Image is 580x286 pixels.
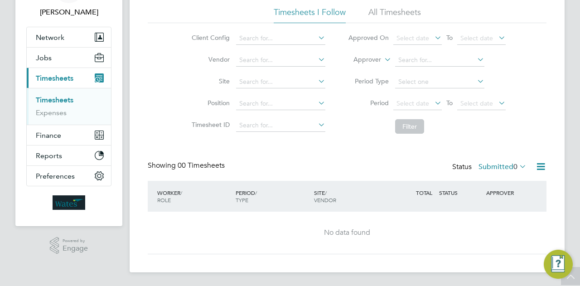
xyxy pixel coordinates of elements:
[189,121,230,129] label: Timesheet ID
[314,196,336,204] span: VENDOR
[395,76,484,88] input: Select one
[53,195,85,210] img: wates-logo-retina.png
[255,189,257,196] span: /
[178,161,225,170] span: 00 Timesheets
[348,77,389,85] label: Period Type
[157,228,537,238] div: No data found
[312,184,390,208] div: SITE
[236,97,325,110] input: Search for...
[396,99,429,107] span: Select date
[236,196,248,204] span: TYPE
[36,131,61,140] span: Finance
[340,55,381,64] label: Approver
[27,27,111,47] button: Network
[395,54,484,67] input: Search for...
[27,68,111,88] button: Timesheets
[236,32,325,45] input: Search for...
[27,88,111,125] div: Timesheets
[189,55,230,63] label: Vendor
[444,32,455,44] span: To
[444,97,455,109] span: To
[36,108,67,117] a: Expenses
[396,34,429,42] span: Select date
[36,172,75,180] span: Preferences
[513,162,517,171] span: 0
[274,7,346,23] li: Timesheets I Follow
[460,99,493,107] span: Select date
[452,161,528,174] div: Status
[27,48,111,68] button: Jobs
[157,196,171,204] span: ROLE
[26,7,111,18] span: Ion Brinzila
[325,189,327,196] span: /
[233,184,312,208] div: PERIOD
[189,77,230,85] label: Site
[368,7,421,23] li: All Timesheets
[36,96,73,104] a: Timesheets
[36,53,52,62] span: Jobs
[189,34,230,42] label: Client Config
[27,125,111,145] button: Finance
[484,184,531,201] div: APPROVER
[27,145,111,165] button: Reports
[460,34,493,42] span: Select date
[348,34,389,42] label: Approved On
[36,74,73,82] span: Timesheets
[437,184,484,201] div: STATUS
[63,237,88,245] span: Powered by
[348,99,389,107] label: Period
[416,189,432,196] span: TOTAL
[36,151,62,160] span: Reports
[148,161,227,170] div: Showing
[63,245,88,252] span: Engage
[236,119,325,132] input: Search for...
[36,33,64,42] span: Network
[180,189,182,196] span: /
[395,119,424,134] button: Filter
[478,162,527,171] label: Submitted
[27,166,111,186] button: Preferences
[236,54,325,67] input: Search for...
[155,184,233,208] div: WORKER
[26,195,111,210] a: Go to home page
[544,250,573,279] button: Engage Resource Center
[189,99,230,107] label: Position
[236,76,325,88] input: Search for...
[50,237,88,254] a: Powered byEngage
